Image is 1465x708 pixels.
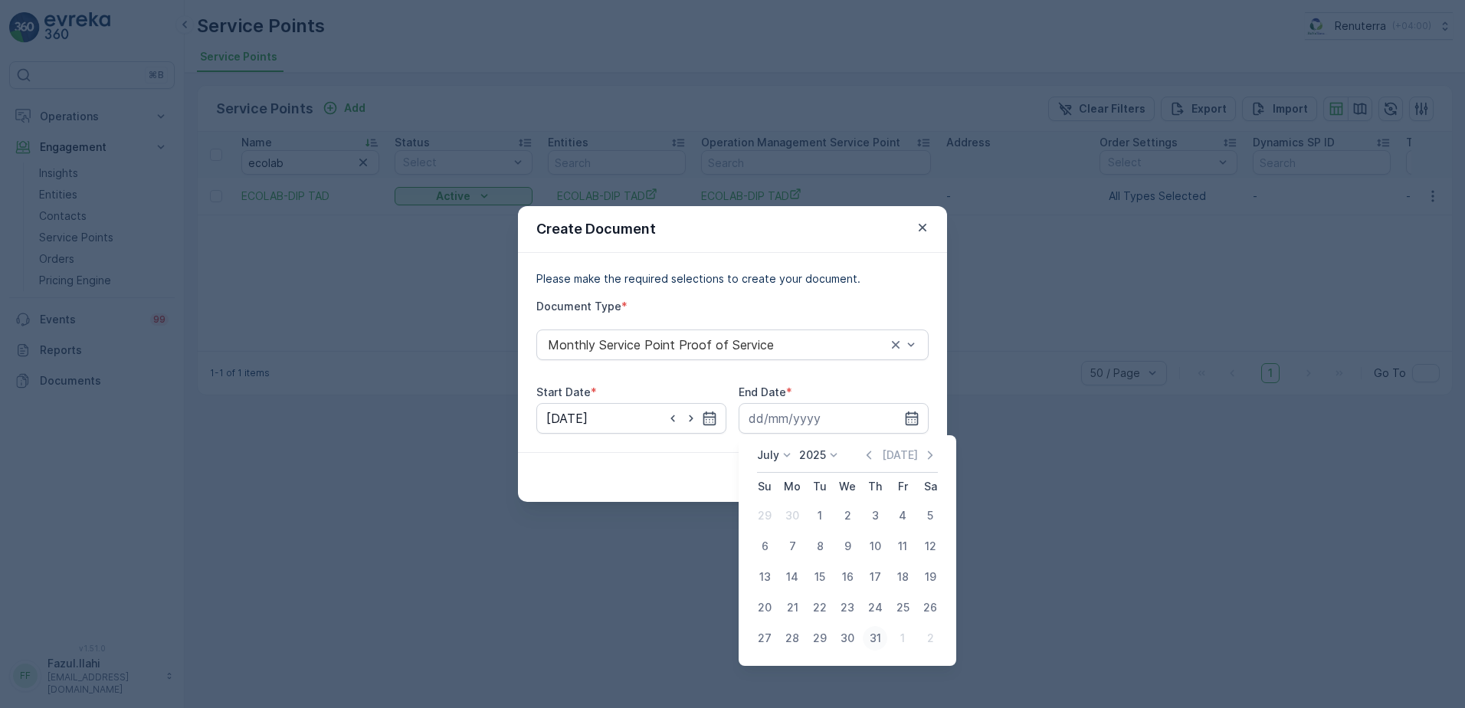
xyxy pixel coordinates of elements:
[808,595,832,620] div: 22
[780,595,805,620] div: 21
[890,503,915,528] div: 4
[835,503,860,528] div: 2
[799,447,826,463] p: 2025
[806,473,834,500] th: Tuesday
[536,218,656,240] p: Create Document
[918,503,942,528] div: 5
[780,503,805,528] div: 30
[918,565,942,589] div: 19
[835,534,860,559] div: 9
[889,473,916,500] th: Friday
[918,595,942,620] div: 26
[752,503,777,528] div: 29
[861,473,889,500] th: Thursday
[835,595,860,620] div: 23
[890,626,915,651] div: 1
[778,473,806,500] th: Monday
[751,473,778,500] th: Sunday
[752,565,777,589] div: 13
[536,385,591,398] label: Start Date
[863,534,887,559] div: 10
[918,534,942,559] div: 12
[863,626,887,651] div: 31
[780,534,805,559] div: 7
[808,503,832,528] div: 1
[890,595,915,620] div: 25
[752,626,777,651] div: 27
[863,595,887,620] div: 24
[890,534,915,559] div: 11
[890,565,915,589] div: 18
[835,626,860,651] div: 30
[882,447,918,463] p: [DATE]
[536,271,929,287] p: Please make the required selections to create your document.
[739,385,786,398] label: End Date
[752,534,777,559] div: 6
[739,403,929,434] input: dd/mm/yyyy
[808,626,832,651] div: 29
[808,534,832,559] div: 8
[536,300,621,313] label: Document Type
[752,595,777,620] div: 20
[863,503,887,528] div: 3
[834,473,861,500] th: Wednesday
[536,403,726,434] input: dd/mm/yyyy
[916,473,944,500] th: Saturday
[808,565,832,589] div: 15
[863,565,887,589] div: 17
[918,626,942,651] div: 2
[780,565,805,589] div: 14
[835,565,860,589] div: 16
[780,626,805,651] div: 28
[757,447,779,463] p: July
